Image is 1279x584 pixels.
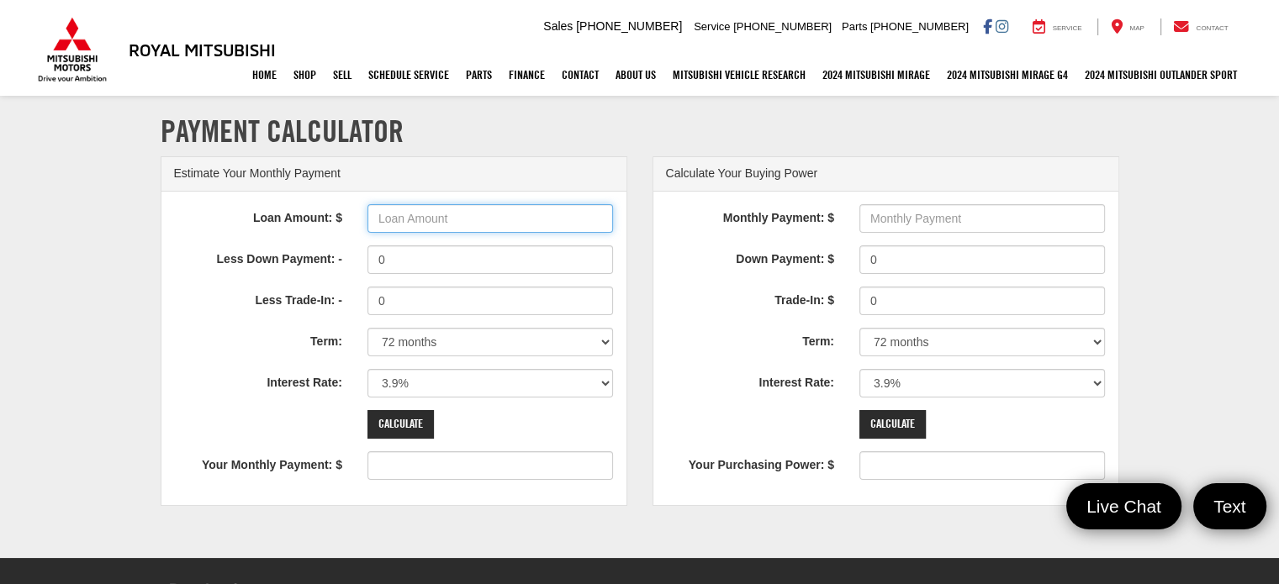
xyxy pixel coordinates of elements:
label: Less Trade-In: - [161,287,355,309]
span: Contact [1196,24,1228,32]
span: [PHONE_NUMBER] [870,20,969,33]
input: Loan Amount [367,204,614,233]
input: Down Payment [859,245,1106,274]
label: Down Payment: $ [653,245,847,268]
a: Finance [500,54,553,96]
div: Calculate Your Buying Power [653,157,1118,192]
a: Contact [1160,18,1241,35]
span: Map [1129,24,1144,32]
label: Your Monthly Payment: $ [161,451,355,474]
a: Home [244,54,285,96]
a: Instagram: Click to visit our Instagram page [996,19,1008,33]
label: Your Purchasing Power: $ [653,451,847,474]
label: Less Down Payment: - [161,245,355,268]
a: 2024 Mitsubishi Outlander SPORT [1076,54,1245,96]
span: [PHONE_NUMBER] [576,19,682,33]
a: Facebook: Click to visit our Facebook page [983,19,992,33]
span: Live Chat [1078,495,1170,518]
a: Shop [285,54,325,96]
a: Parts: Opens in a new tab [457,54,500,96]
a: 2024 Mitsubishi Mirage [814,54,938,96]
a: Service [1020,18,1095,35]
a: About Us [607,54,664,96]
a: Live Chat [1066,483,1181,529]
a: Schedule Service: Opens in a new tab [360,54,457,96]
span: Sales [543,19,573,33]
label: Trade-In: $ [653,287,847,309]
input: Calculate [859,410,926,439]
img: Mitsubishi [34,17,110,82]
a: Mitsubishi Vehicle Research [664,54,814,96]
span: Service [694,20,730,33]
input: Calculate [367,410,434,439]
a: Contact [553,54,607,96]
span: Text [1205,495,1255,518]
label: Interest Rate: [653,369,847,392]
div: Estimate Your Monthly Payment [161,157,626,192]
a: 2024 Mitsubishi Mirage G4 [938,54,1076,96]
h1: Payment Calculator [161,114,1119,148]
span: Service [1053,24,1082,32]
label: Term: [161,328,355,350]
label: Loan Amount: $ [161,204,355,227]
span: [PHONE_NUMBER] [733,20,832,33]
label: Interest Rate: [161,369,355,392]
label: Monthly Payment: $ [653,204,847,227]
a: Map [1097,18,1156,35]
a: Sell [325,54,360,96]
input: Monthly Payment [859,204,1106,233]
span: Parts [842,20,867,33]
label: Term: [653,328,847,350]
h3: Royal Mitsubishi [129,40,276,59]
a: Text [1193,483,1266,529]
